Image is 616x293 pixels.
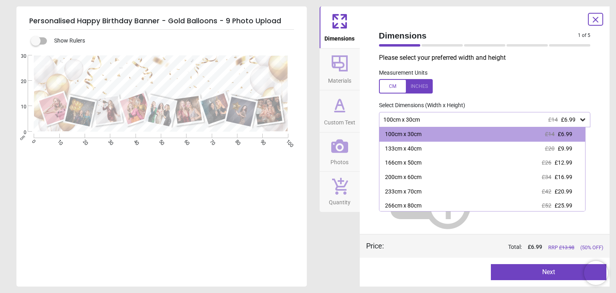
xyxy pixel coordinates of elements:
span: Dimensions [324,31,355,43]
span: £26 [542,159,551,166]
span: £34 [542,174,551,180]
span: £20 [545,145,555,152]
span: £6.99 [558,131,572,137]
button: Photos [320,132,360,172]
span: 10 [11,104,26,110]
span: £ [528,243,542,251]
span: £52 [542,202,551,209]
h5: Personalised Happy Birthday Banner - Gold Balloons - 9 Photo Upload [29,13,294,30]
span: 30 [11,53,26,60]
span: RRP [548,244,574,251]
button: Dimensions [320,6,360,48]
span: 1 of 5 [578,32,590,39]
span: £9.99 [558,145,572,152]
div: 133cm x 40cm [385,145,421,153]
span: £12.99 [555,159,572,166]
div: 100cm x 30cm [383,116,579,123]
span: 20 [11,78,26,85]
span: £16.99 [555,174,572,180]
button: Custom Text [320,90,360,132]
button: Next [491,264,606,280]
label: Measurement Units [379,69,428,77]
div: 233cm x 70cm [385,188,421,196]
div: Total: [396,243,604,251]
span: 6.99 [531,244,542,250]
p: Please select your preferred width and height [379,53,597,62]
div: 166cm x 50cm [385,159,421,167]
span: (50% OFF) [580,244,603,251]
iframe: Brevo live chat [584,261,608,285]
span: Custom Text [324,115,355,127]
span: £ 13.98 [559,244,574,250]
button: Quantity [320,172,360,212]
div: 100cm x 30cm [385,130,421,138]
div: 266cm x 80cm [385,202,421,210]
span: Photos [330,155,349,167]
div: 200cm x 60cm [385,173,421,181]
span: £20.99 [555,188,572,195]
span: Quantity [329,195,351,207]
span: Dimensions [379,30,578,41]
div: Price : [366,241,384,251]
span: 0 [11,129,26,136]
span: £14 [545,131,555,137]
button: Materials [320,49,360,90]
span: £42 [542,188,551,195]
label: Select Dimensions (Width x Height) [373,102,465,110]
span: £6.99 [561,116,575,123]
div: Show Rulers [36,36,307,46]
span: £25.99 [555,202,572,209]
span: £14 [548,116,558,123]
span: Materials [328,73,351,85]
